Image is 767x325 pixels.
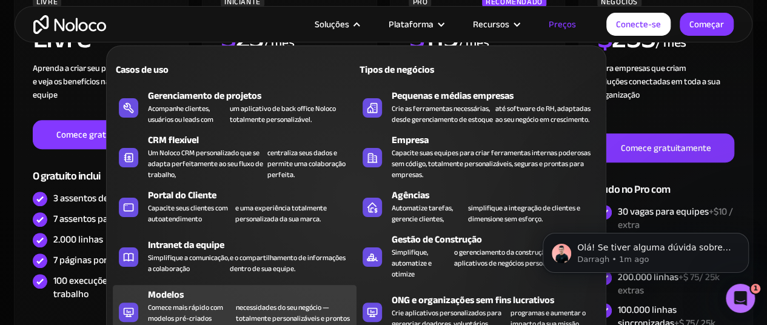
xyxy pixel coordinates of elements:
font: Acompanhe clientes, usuários ou leads com [148,102,213,126]
font: simplifique a integração de clientes e dimensione sem esforço. [468,201,580,226]
font: o gerenciamento da construção com aplicativos de negócios personalizados. [454,246,572,270]
font: Gerenciamento de projetos [148,87,261,105]
font: Começar [689,16,724,33]
font: Conecte-se [616,16,661,33]
font: equipe [33,87,58,103]
a: Comece gratuitamente [33,120,170,149]
a: Começar [680,13,734,36]
font: 30 vagas para equipes [618,203,709,221]
a: Portal do ClienteCapacite seus clientes com autoatendimentoe uma experiência totalmente personali... [113,186,356,227]
a: Pequenas e médias empresasCrie as ferramentas necessárias, desde gerenciamento de estoqueaté soft... [357,86,600,127]
iframe: Chat ao vivo do Intercom [726,284,755,313]
font: Soluções [315,16,349,33]
font: Aprenda a criar seu primeiro aplicativo e veja os benefícios na sua [33,60,167,90]
iframe: Mensagem de notificação do intercomunicador [524,207,767,292]
font: soluções conectadas em toda a sua organização [597,73,720,103]
font: Plataforma [389,16,434,33]
a: CRM flexívelUm Noloco CRM personalizado que se adapta perfeitamente ao seu fluxo de trabalho,cent... [113,130,356,183]
font: Capacite suas equipes para criar ferramentas internas poderosas sem código, totalmente personaliz... [392,146,591,181]
font: centraliza seus dados e permite uma colaboração perfeita. [267,146,346,181]
font: e o compartilhamento de informações dentro de sua equipe. [230,251,346,275]
a: AgênciasAutomatize tarefas, gerencie clientes,simplifique a integração de clientes e dimensione s... [357,186,600,227]
font: até software de RH, adaptadas ao seu negócio em crescimento. [495,102,591,126]
a: Comece gratuitamente [597,133,734,162]
font: Um Noloco CRM personalizado que se adapta perfeitamente ao seu fluxo de trabalho, [148,146,263,181]
div: Recursos [458,16,534,32]
a: Intranet da equipeSimplifique a comunicação, a colaboraçãoe o compartilhamento de informações den... [113,230,356,282]
a: Conecte-se [606,13,671,36]
font: Capacite seus clientes com autoatendimento [148,201,228,226]
font: 3 assentos de equipe [53,189,139,207]
font: Intranet da equipe [148,236,224,254]
font: Recursos [473,16,509,33]
font: Agências [392,186,429,204]
a: EmpresaCapacite suas equipes para criar ferramentas internas poderosas sem código, totalmente per... [357,130,600,183]
a: Preços [534,16,591,32]
font: Simplifique, automatize e otimize [392,246,432,281]
a: lar [33,15,106,34]
font: Portal do Cliente [148,186,216,204]
a: Gerenciamento de projetosAcompanhe clientes, usuários ou leads comum aplicativo de back office No... [113,86,356,127]
font: ONG e organizações sem fins lucrativos [392,291,554,309]
a: Tipos de negócios [357,55,600,83]
font: 1 [753,284,758,292]
div: Soluções [300,16,373,32]
font: e uma experiência totalmente personalizada da sua marca. [235,201,327,226]
font: Pequenas e médias empresas [392,87,514,105]
font: um aplicativo de back office Noloco totalmente personalizável. [230,102,336,126]
font: Crie as ferramentas necessárias, desde gerenciamento de estoque [392,102,493,126]
font: Automatize tarefas, gerencie clientes, [392,201,453,226]
font: 7 páginas por aplicativo [53,251,149,269]
font: 2.000 linhas [53,230,103,249]
font: Casos de uso [116,61,169,79]
div: Plataforma [373,16,458,32]
font: Para empresas que criam [597,60,686,76]
font: CRM flexível [148,131,199,149]
font: Preços [549,16,576,33]
a: Gestão de ConstruçãoSimplifique, automatize e otimizeo gerenciamento da construção com aplicativo... [357,230,600,282]
font: Empresa [392,131,429,149]
font: Gestão de Construção [392,230,482,249]
font: Comece gratuitamente [620,139,711,156]
font: Tudo no Pro com [597,179,671,199]
font: 7 assentos para clientes [53,210,150,228]
font: Comece gratuitamente [56,126,147,143]
font: Tipos de negócios [360,61,434,79]
a: Casos de uso [113,55,356,83]
font: Simplifique a comunicação, a colaboração [148,251,229,275]
font: 100 execuções de fluxo de trabalho [53,272,159,303]
font: O gratuito inclui [33,166,101,186]
font: Modelos [148,286,184,304]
